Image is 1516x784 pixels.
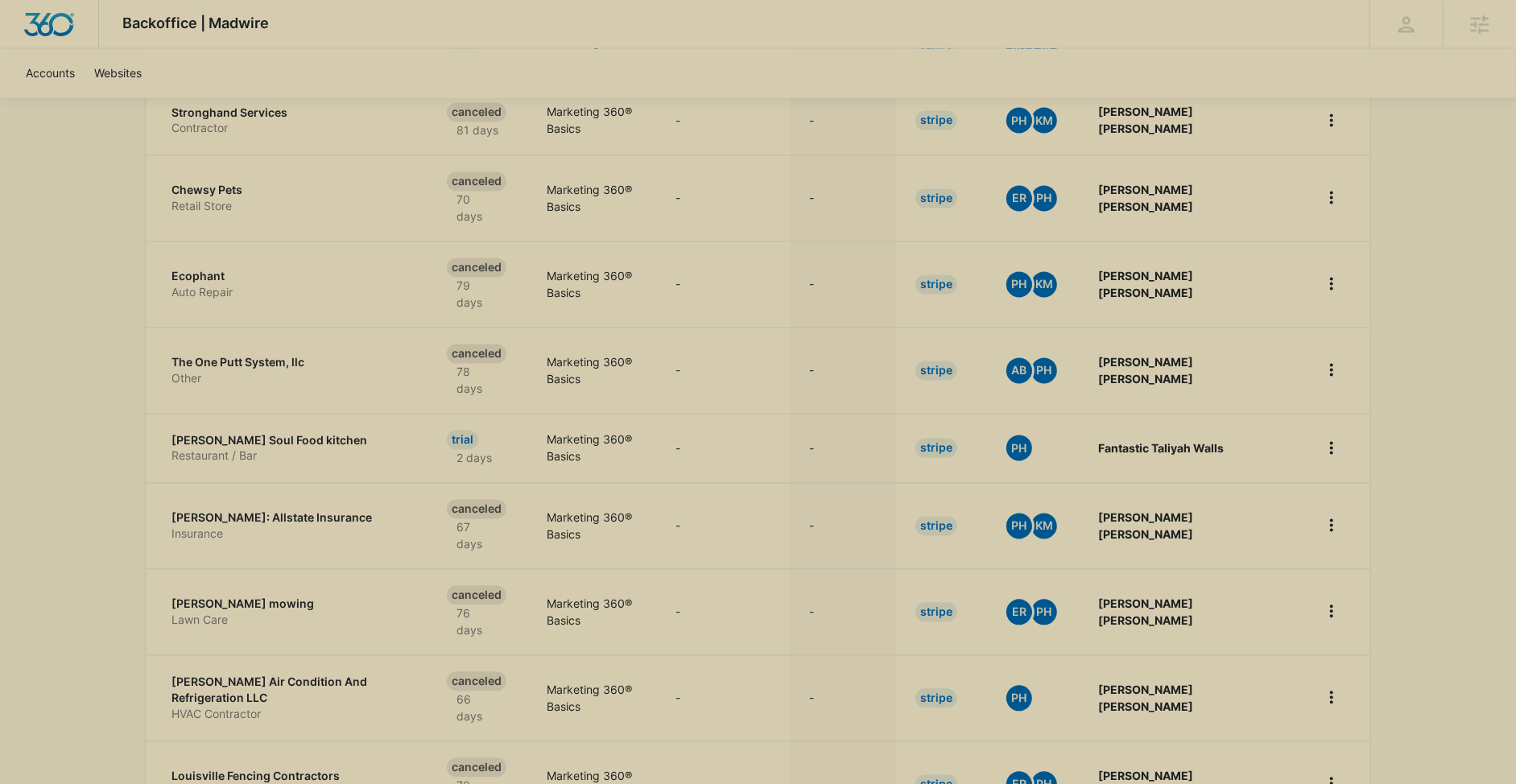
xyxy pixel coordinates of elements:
div: Stripe [915,361,957,380]
p: Ecophant [171,268,408,284]
span: Backoffice | Madwire [123,14,270,31]
button: home [1319,357,1345,382]
p: 78 days [447,363,508,397]
strong: [PERSON_NAME] [PERSON_NAME] [1098,596,1193,627]
td: - [790,241,896,327]
p: Marketing 360® Basics [547,267,637,301]
a: [PERSON_NAME] mowingLawn Care [171,596,408,627]
p: The One Putt System, llc [171,354,408,370]
div: Canceled [447,102,506,122]
span: AB [1006,357,1032,383]
td: - [656,568,790,654]
p: Restaurant / Bar [171,448,408,464]
p: Marketing 360® Basics [547,103,637,137]
button: home [1319,684,1345,710]
p: 70 days [447,191,508,225]
a: [PERSON_NAME] Soul Food kitchenRestaurant / Bar [171,432,408,464]
p: Lawn Care [171,612,408,628]
button: home [1319,270,1345,296]
p: Marketing 360® Basics [547,509,637,543]
td: - [790,482,896,568]
p: [PERSON_NAME] Soul Food kitchen [171,432,408,448]
a: Accounts [16,48,85,97]
p: Stronghand Services [171,105,408,121]
td: - [656,482,790,568]
p: Chewsy Pets [171,182,408,198]
p: 81 days [447,122,508,138]
p: Auto Repair [171,284,408,300]
button: home [1319,184,1345,210]
p: Marketing 360® Basics [547,353,637,387]
div: Stripe [915,274,957,294]
div: Canceled [447,585,506,605]
strong: [PERSON_NAME] [PERSON_NAME] [1098,105,1193,135]
button: home [1319,598,1345,624]
td: - [790,413,896,482]
p: [PERSON_NAME] Air Condition And Refrigeration LLC [171,674,408,705]
p: Other [171,370,408,386]
div: Canceled [447,757,506,777]
div: Canceled [447,344,506,363]
div: Stripe [915,688,957,708]
td: - [790,654,896,741]
strong: [PERSON_NAME] [PERSON_NAME] [1098,355,1193,386]
td: - [656,654,790,741]
p: [PERSON_NAME] mowing [171,596,408,612]
td: - [656,327,790,413]
a: [PERSON_NAME] Air Condition And Refrigeration LLCHVAC Contractor [171,674,408,721]
a: [PERSON_NAME]: Allstate InsuranceInsurance [171,510,408,541]
div: Canceled [447,671,506,691]
td: - [790,327,896,413]
strong: Fantastic Taliyah Walls [1098,441,1224,455]
span: KM [1031,271,1057,297]
a: EcophantAuto Repair [171,268,408,299]
td: - [656,413,790,482]
p: 2 days [447,449,502,466]
div: Stripe [915,438,957,457]
a: Chewsy PetsRetail Store [171,182,408,213]
div: Canceled [447,171,506,191]
span: PH [1031,185,1057,211]
td: - [656,155,790,241]
p: Insurance [171,526,408,542]
strong: [PERSON_NAME] [PERSON_NAME] [1098,269,1193,299]
button: home [1319,435,1345,460]
div: Trial [447,430,478,449]
span: ER [1006,185,1032,211]
span: KM [1031,513,1057,538]
div: Canceled [447,499,506,518]
button: home [1319,512,1345,538]
span: PH [1031,357,1057,383]
td: - [790,155,896,241]
p: 79 days [447,277,508,311]
span: ER [1006,599,1032,625]
a: Stronghand ServicesContractor [171,105,408,136]
div: Stripe [915,516,957,535]
p: Marketing 360® Basics [547,595,637,629]
p: Contractor [171,120,408,136]
td: - [790,568,896,654]
p: Marketing 360® Basics [547,681,637,715]
a: The One Putt System, llcOther [171,354,408,386]
span: KM [1031,107,1057,133]
strong: [PERSON_NAME] [PERSON_NAME] [1098,683,1193,713]
div: Stripe [915,110,957,130]
div: Stripe [915,602,957,621]
span: PH [1006,513,1032,538]
p: 66 days [447,691,508,724]
span: PH [1006,271,1032,297]
div: Canceled [447,258,506,277]
td: - [790,85,896,155]
p: [PERSON_NAME]: Allstate Insurance [171,510,408,526]
p: Retail Store [171,198,408,214]
p: 76 days [447,605,508,638]
td: - [656,85,790,155]
p: Louisville Fencing Contractors [171,768,408,784]
span: PH [1031,599,1057,625]
span: PH [1006,685,1032,711]
p: HVAC Contractor [171,706,408,722]
button: home [1319,107,1345,133]
span: PH [1006,107,1032,133]
strong: [PERSON_NAME] [PERSON_NAME] [1098,510,1193,541]
div: Stripe [915,188,957,208]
